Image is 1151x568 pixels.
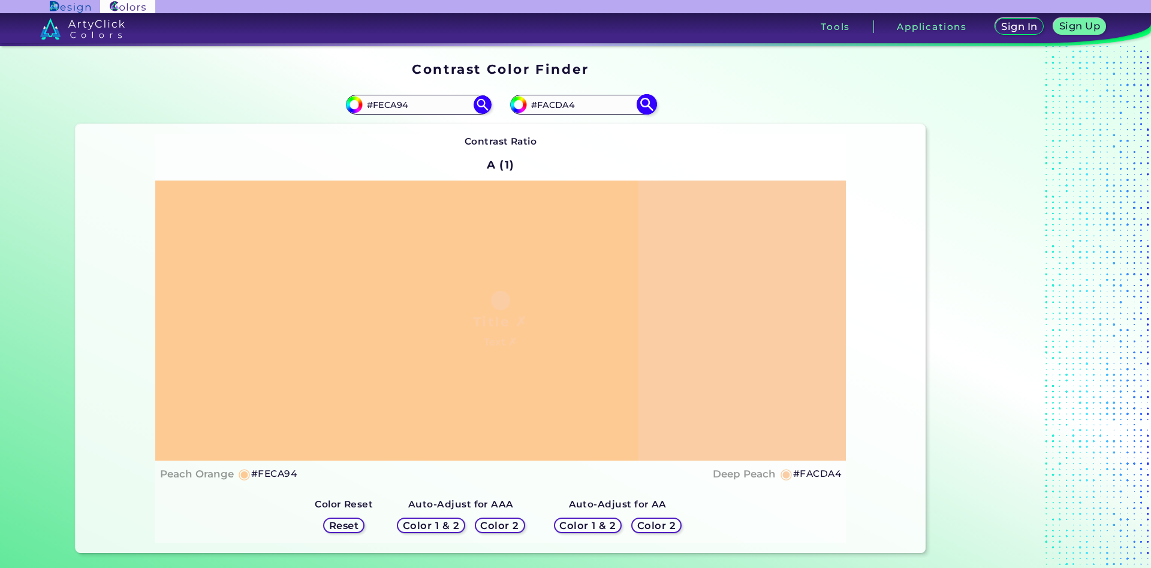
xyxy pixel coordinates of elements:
[251,466,297,482] h5: #FECA94
[1056,19,1103,34] a: Sign Up
[405,521,456,530] h5: Color 1 & 2
[997,19,1041,34] a: Sign In
[569,498,667,510] strong: Auto-Adjust for AA
[1061,22,1098,31] h5: Sign Up
[897,22,967,31] h3: Applications
[484,333,517,351] h4: Text ✗
[408,498,514,510] strong: Auto-Adjust for AAA
[473,312,528,330] h1: Title ✗
[50,1,90,13] img: ArtyClick Design logo
[639,521,674,530] h5: Color 2
[713,465,776,483] h4: Deep Peach
[780,467,793,481] h5: ◉
[330,521,357,530] h5: Reset
[562,521,613,530] h5: Color 1 & 2
[527,97,638,113] input: type color 2..
[412,60,589,78] h1: Contrast Color Finder
[636,94,657,115] img: icon search
[238,467,251,481] h5: ◉
[483,521,517,530] h5: Color 2
[315,498,373,510] strong: Color Reset
[474,95,492,113] img: icon search
[481,152,520,178] h2: A (1)
[40,18,125,40] img: logo_artyclick_colors_white.svg
[1003,22,1036,31] h5: Sign In
[793,466,841,482] h5: #FACDA4
[821,22,850,31] h3: Tools
[363,97,474,113] input: type color 1..
[160,465,234,483] h4: Peach Orange
[465,136,537,147] strong: Contrast Ratio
